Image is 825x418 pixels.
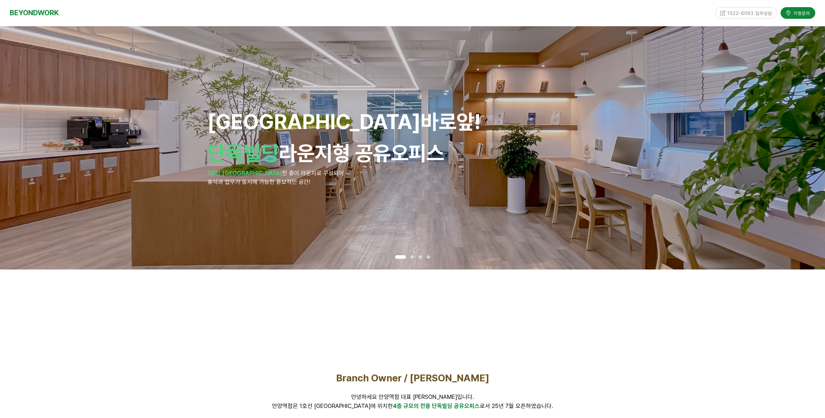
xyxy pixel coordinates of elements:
[282,170,344,176] span: 전 층이 라운지로 구성되어
[791,9,810,16] span: 가맹문의
[393,402,480,409] span: 4층 규모의 전용 단독빌딩 공유오피스
[336,372,489,384] span: Branch Owner / [PERSON_NAME]
[207,178,310,185] span: 휴식과 업무가 동시에 가능한 돋보적인 공간!
[10,7,59,19] a: BEYONDWORK
[272,393,553,409] span: 안녕하세요 안양역점 대표 [PERSON_NAME]입니다. 안양역점은 1호선 [GEOGRAPHIC_DATA]에 위치한 로서 25년 7월 오픈하였습니다.
[781,7,815,18] a: 가맹문의
[207,141,444,165] span: 라운지형 공유오피스
[207,170,282,176] strong: 1호선 [GEOGRAPHIC_DATA]
[421,109,481,134] span: 바로앞!
[207,109,481,134] span: [GEOGRAPHIC_DATA]
[207,141,279,165] span: 단독빌딩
